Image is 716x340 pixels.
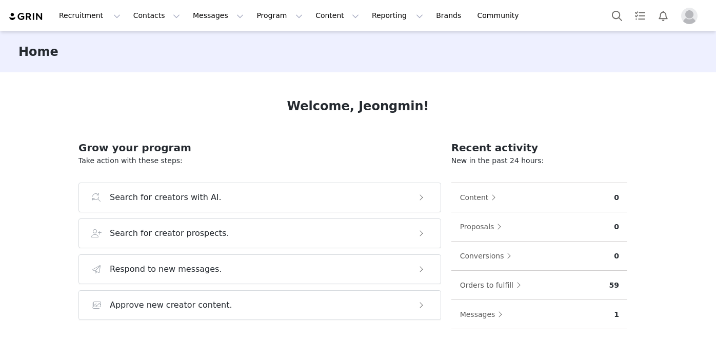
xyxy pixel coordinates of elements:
[460,306,508,323] button: Messages
[652,4,674,27] button: Notifications
[614,192,619,203] p: 0
[187,4,250,27] button: Messages
[287,97,429,115] h1: Welcome, Jeongmin!
[614,251,619,262] p: 0
[614,309,619,320] p: 1
[460,189,502,206] button: Content
[629,4,651,27] a: Tasks
[460,218,507,235] button: Proposals
[451,155,627,166] p: New in the past 24 hours:
[460,248,517,264] button: Conversions
[78,183,441,212] button: Search for creators with AI.
[609,280,619,291] p: 59
[8,12,44,22] img: grin logo
[460,277,526,293] button: Orders to fulfill
[78,254,441,284] button: Respond to new messages.
[78,155,441,166] p: Take action with these steps:
[366,4,429,27] button: Reporting
[78,218,441,248] button: Search for creator prospects.
[675,8,708,24] button: Profile
[18,43,58,61] h3: Home
[78,140,441,155] h2: Grow your program
[471,4,530,27] a: Community
[451,140,627,155] h2: Recent activity
[681,8,698,24] img: placeholder-profile.jpg
[78,290,441,320] button: Approve new creator content.
[110,227,229,239] h3: Search for creator prospects.
[430,4,470,27] a: Brands
[127,4,186,27] button: Contacts
[606,4,628,27] button: Search
[110,263,222,275] h3: Respond to new messages.
[250,4,309,27] button: Program
[110,299,232,311] h3: Approve new creator content.
[53,4,127,27] button: Recruitment
[110,191,222,204] h3: Search for creators with AI.
[614,222,619,232] p: 0
[309,4,365,27] button: Content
